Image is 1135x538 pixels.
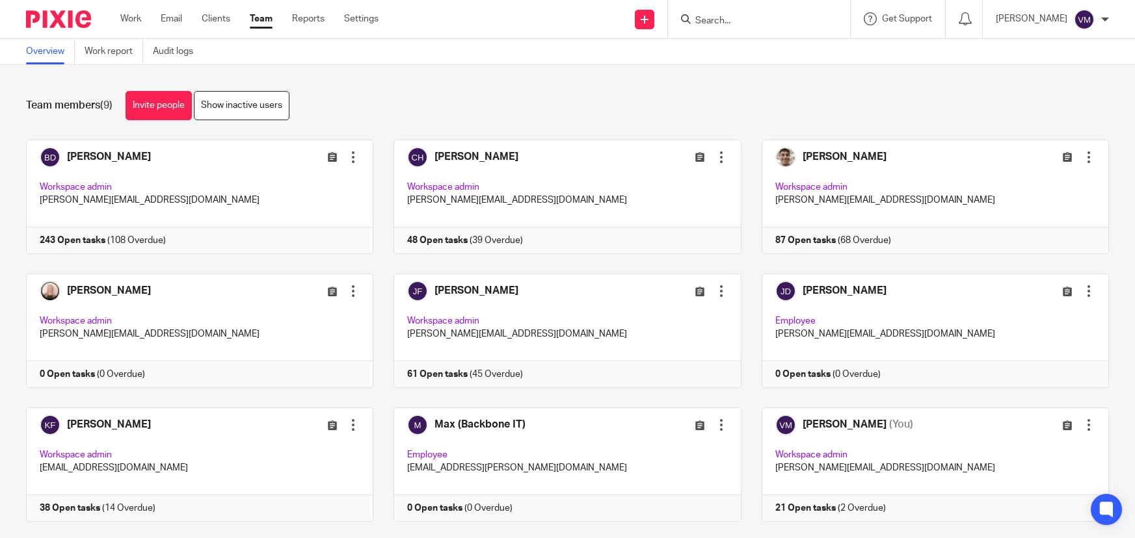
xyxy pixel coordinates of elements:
[1074,9,1095,30] img: svg%3E
[85,39,143,64] a: Work report
[120,12,141,25] a: Work
[292,12,325,25] a: Reports
[126,91,192,120] a: Invite people
[194,91,289,120] a: Show inactive users
[26,99,113,112] h1: Team members
[694,16,811,27] input: Search
[250,12,273,25] a: Team
[26,10,91,28] img: Pixie
[100,100,113,110] span: (9)
[996,12,1067,25] p: [PERSON_NAME]
[202,12,230,25] a: Clients
[344,12,379,25] a: Settings
[153,39,203,64] a: Audit logs
[26,39,75,64] a: Overview
[161,12,182,25] a: Email
[882,14,932,23] span: Get Support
